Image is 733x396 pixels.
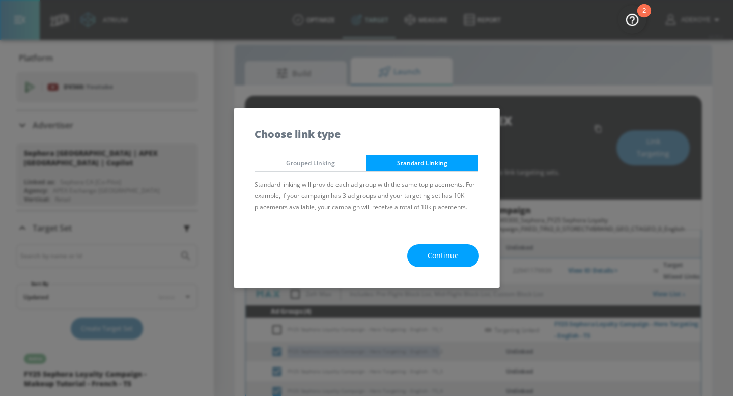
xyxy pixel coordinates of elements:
button: Standard Linking [366,155,478,172]
div: 2 [642,11,646,24]
span: Standard Linking [374,158,470,168]
button: Open Resource Center, 2 new notifications [618,5,646,34]
span: Continue [428,249,459,262]
p: Standard linking will provide each ad group with the same top placements. For example, if your ca... [255,179,479,213]
h5: Choose link type [255,129,341,139]
button: Continue [407,244,479,267]
button: Grouped Linking [255,155,367,172]
span: Grouped Linking [263,158,359,168]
